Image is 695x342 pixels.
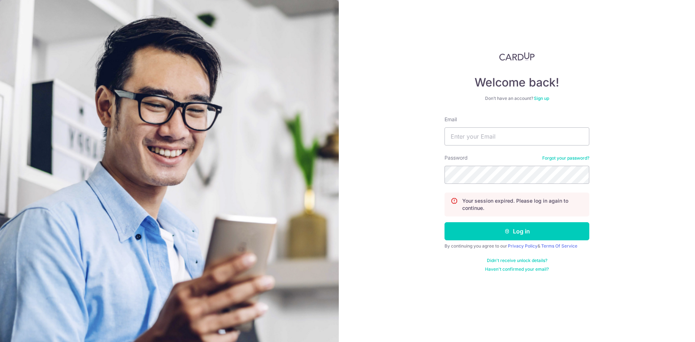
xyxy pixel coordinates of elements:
a: Forgot your password? [542,155,589,161]
div: By continuing you agree to our & [445,243,589,249]
label: Email [445,116,457,123]
div: Don’t have an account? [445,96,589,101]
input: Enter your Email [445,127,589,145]
a: Didn't receive unlock details? [487,258,547,263]
a: Sign up [534,96,549,101]
a: Privacy Policy [508,243,538,249]
button: Log in [445,222,589,240]
p: Your session expired. Please log in again to continue. [462,197,583,212]
a: Haven't confirmed your email? [485,266,549,272]
a: Terms Of Service [541,243,577,249]
h4: Welcome back! [445,75,589,90]
label: Password [445,154,468,161]
img: CardUp Logo [499,52,535,61]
